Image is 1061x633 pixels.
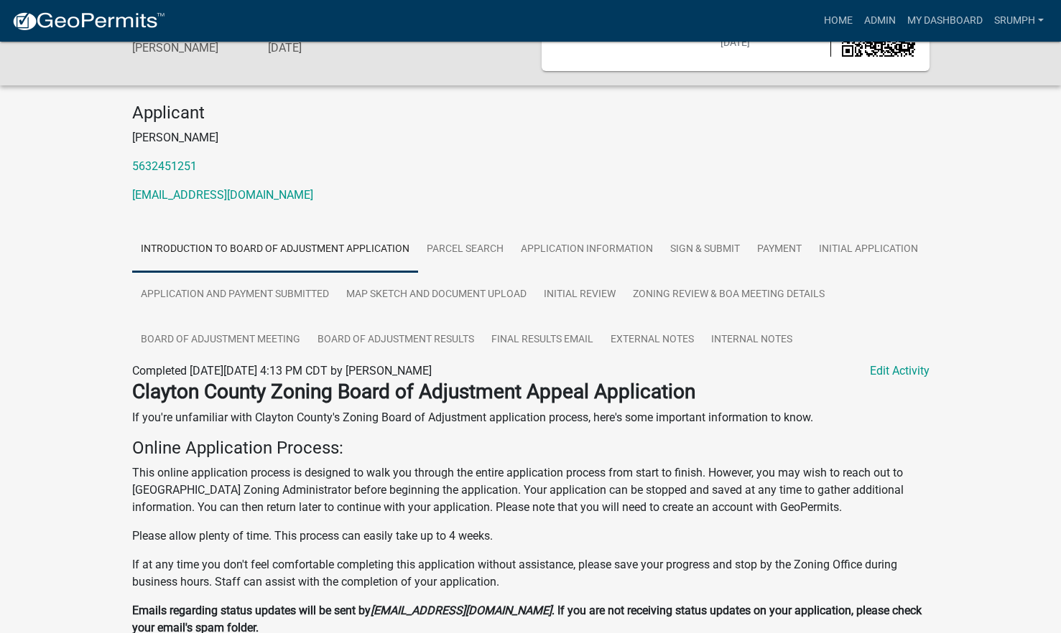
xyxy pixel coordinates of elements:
[132,409,930,426] p: If you're unfamiliar with Clayton County's Zoning Board of Adjustment application process, here's...
[988,7,1050,34] a: srumph
[535,272,624,318] a: Initial Review
[870,362,930,380] a: Edit Activity
[132,272,338,318] a: Application and Payment Submitted
[132,527,930,545] p: Please allow plenty of time. This process can easily take up to 4 weeks.
[132,464,930,516] p: This online application process is designed to walk you through the entire application process fr...
[371,604,552,617] strong: [EMAIL_ADDRESS][DOMAIN_NAME]
[132,556,930,591] p: If at any time you don't feel comfortable completing this application without assistance, please ...
[338,272,535,318] a: Map Sketch and Document Upload
[132,159,197,173] a: 5632451251
[703,317,801,363] a: Internal Notes
[132,103,930,123] h4: Applicant
[132,364,432,378] span: Completed [DATE][DATE] 4:13 PM CDT by [PERSON_NAME]
[132,227,418,273] a: Introduction to Board of Adjustment Application
[132,129,930,146] p: [PERSON_NAME]
[858,7,902,34] a: Admin
[132,604,371,617] strong: Emails regarding status updates will be sent by
[810,227,927,273] a: Initial Application
[483,317,602,363] a: Final Results Email
[418,227,512,273] a: Parcel search
[902,7,988,34] a: My Dashboard
[818,7,858,34] a: Home
[602,317,703,363] a: External Notes
[132,438,930,459] h4: Online Application Process:
[662,227,749,273] a: Sign & Submit
[132,188,313,202] a: [EMAIL_ADDRESS][DOMAIN_NAME]
[512,227,662,273] a: Application Information
[309,317,483,363] a: Board of Adjustment Results
[268,41,383,55] h6: [DATE]
[132,317,309,363] a: Board of Adjustment Meeting
[132,41,247,55] h6: [PERSON_NAME]
[132,380,695,403] strong: Clayton County Zoning Board of Adjustment Appeal Application
[749,227,810,273] a: Payment
[624,272,833,318] a: Zoning Review & BoA Meeting Details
